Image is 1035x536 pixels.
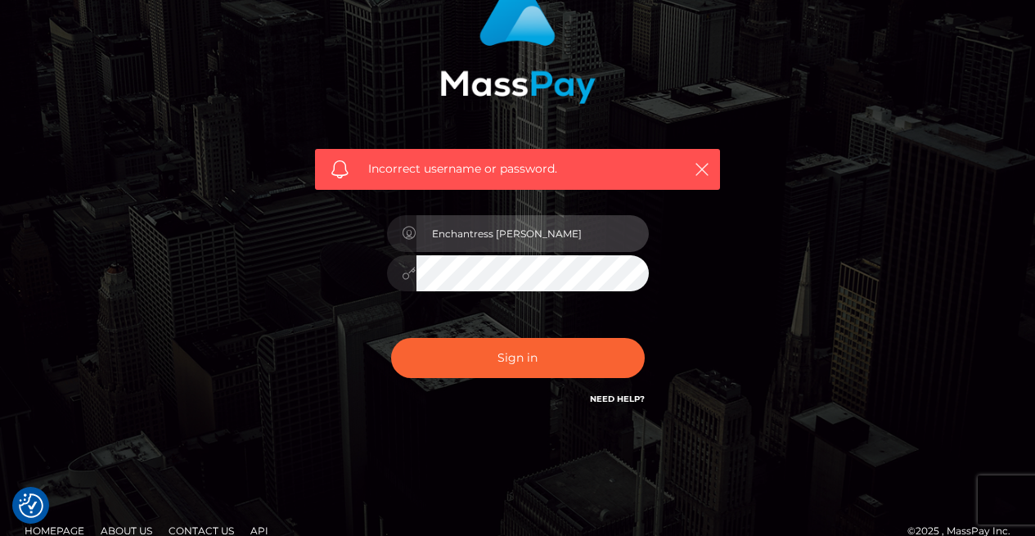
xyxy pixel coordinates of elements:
[19,493,43,518] button: Consent Preferences
[590,394,645,404] a: Need Help?
[368,160,667,178] span: Incorrect username or password.
[416,215,649,252] input: Username...
[391,338,645,378] button: Sign in
[19,493,43,518] img: Revisit consent button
